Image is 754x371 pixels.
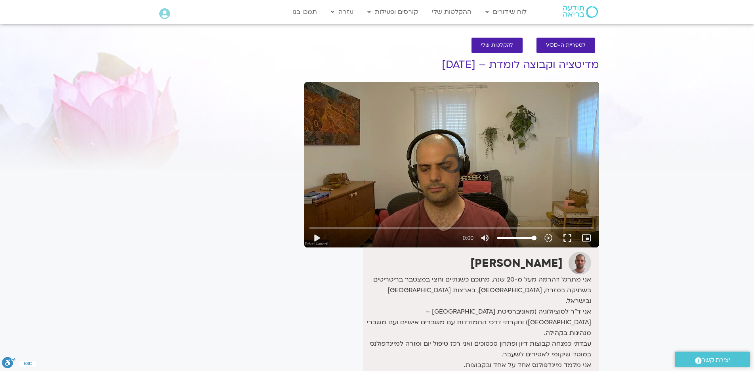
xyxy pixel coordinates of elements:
a: לוח שידורים [481,4,531,19]
span: להקלטות שלי [481,42,513,48]
a: יצירת קשר [675,352,750,367]
a: ההקלטות שלי [428,4,475,19]
img: תודעה בריאה [563,6,598,18]
span: לספריית ה-VOD [546,42,586,48]
a: להקלטות שלי [471,38,523,53]
h1: מדיטציה וקבוצה לומדת – [DATE] [304,59,599,71]
a: תמכו בנו [288,4,321,19]
strong: [PERSON_NAME] [470,256,563,271]
a: עזרה [327,4,357,19]
a: לספריית ה-VOD [536,38,595,53]
span: יצירת קשר [702,355,730,365]
a: קורסים ופעילות [363,4,422,19]
img: דקל קנטי [569,252,591,274]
